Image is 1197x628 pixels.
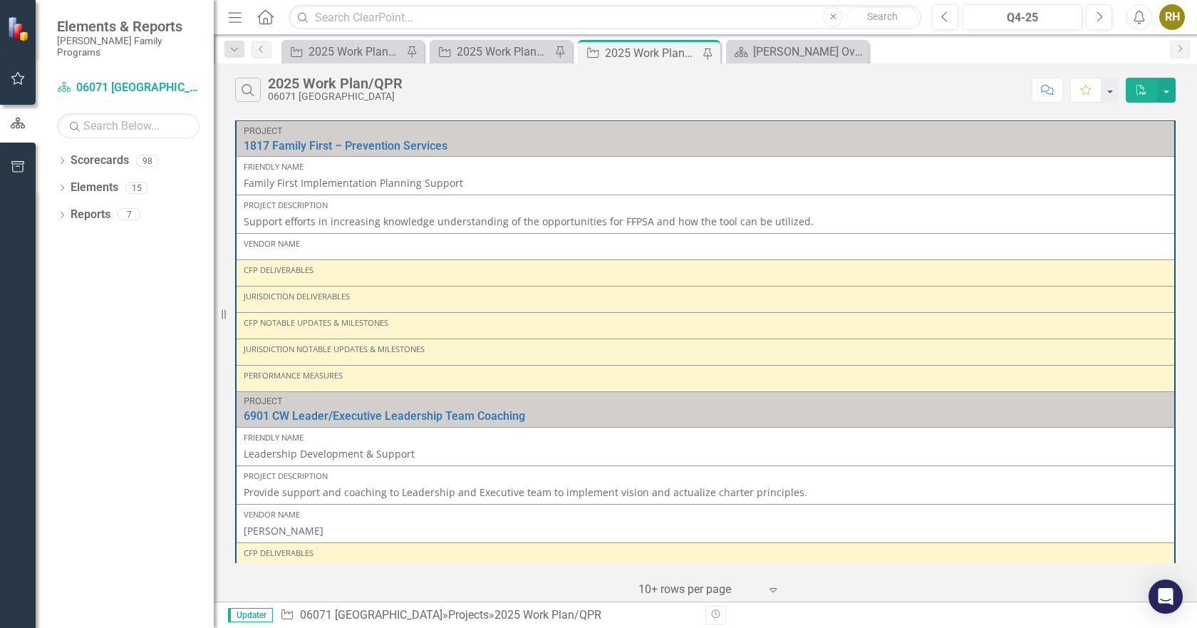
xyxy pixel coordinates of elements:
div: 98 [136,155,159,167]
small: [PERSON_NAME] Family Programs [57,35,199,58]
td: Double-Click to Edit [236,465,1175,504]
div: » » [280,607,695,624]
td: Double-Click to Edit [236,366,1175,392]
a: Elements [71,180,118,196]
div: 2025 Work Plan/QPR [268,76,403,91]
button: RH [1159,4,1185,30]
div: Open Intercom Messenger [1149,580,1183,614]
div: Jurisdiction Deliverables [244,291,1167,302]
div: Project [244,126,1167,136]
div: CFP Deliverables [244,547,1167,559]
div: Vendor Name [244,238,1167,249]
a: [PERSON_NAME] Overview [730,43,865,61]
a: 6901 CW Leader/Executive Leadership Team Coaching [244,410,1167,423]
a: 06071 [GEOGRAPHIC_DATA] [300,608,442,622]
a: 06071 [GEOGRAPHIC_DATA] [57,80,199,96]
a: 1817 Family First – Prevention Services [244,140,1167,153]
a: Projects [448,608,489,622]
td: Double-Click to Edit [236,313,1175,339]
td: Double-Click to Edit [236,339,1175,366]
div: 2025 Work Plan/QPR [457,43,551,61]
p: Support efforts in increasing knowledge understanding of the opportunities for FFPSA and how the ... [244,215,1167,229]
div: Project Description [244,200,1167,211]
a: Scorecards [71,153,129,169]
div: Jurisdiction Notable Updates & Milestones [244,344,1167,355]
td: Double-Click to Edit [236,260,1175,287]
td: Double-Click to Edit [236,504,1175,542]
div: Friendly Name [244,161,1167,173]
div: CFP Notable Updates & Milestones [244,317,1167,329]
div: Project [244,396,1167,406]
button: Q4-25 [963,4,1082,30]
div: Q4-25 [968,9,1077,26]
div: [PERSON_NAME] Overview [753,43,865,61]
td: Double-Click to Edit [236,234,1175,260]
img: ClearPoint Strategy [7,16,32,41]
div: Friendly Name [244,432,1167,443]
span: Leadership Development & Support [244,447,415,460]
a: 2025 Work Plan/QPR [285,43,403,61]
td: Double-Click to Edit [236,542,1175,569]
span: Search [867,11,898,22]
td: Double-Click to Edit [236,157,1175,195]
span: Family First Implementation Planning Support [244,176,463,190]
div: 2025 Work Plan/QPR [605,44,699,62]
input: Search ClearPoint... [289,5,921,30]
span: Updater [228,608,273,622]
input: Search Below... [57,113,199,138]
td: Double-Click to Edit [236,427,1175,465]
span: [PERSON_NAME] [244,524,323,537]
td: Double-Click to Edit [236,195,1175,234]
span: Elements & Reports [57,18,199,35]
button: Search [846,7,918,27]
td: Double-Click to Edit Right Click for Context Menu [236,392,1175,428]
a: Reports [71,207,110,223]
p: Provide support and coaching to Leadership and Executive team to implement vision and actualize c... [244,485,1167,500]
div: Vendor Name [244,509,1167,520]
div: 06071 [GEOGRAPHIC_DATA] [268,91,403,102]
div: CFP Deliverables [244,264,1167,276]
div: Performance Measures [244,370,1167,381]
div: 15 [125,182,148,194]
td: Double-Click to Edit [236,287,1175,313]
div: Project Description [244,470,1167,482]
div: 2025 Work Plan/QPR [494,608,601,622]
a: 2025 Work Plan/QPR [433,43,551,61]
div: 2025 Work Plan/QPR [309,43,403,61]
td: Double-Click to Edit Right Click for Context Menu [236,121,1175,157]
div: 7 [118,209,140,221]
